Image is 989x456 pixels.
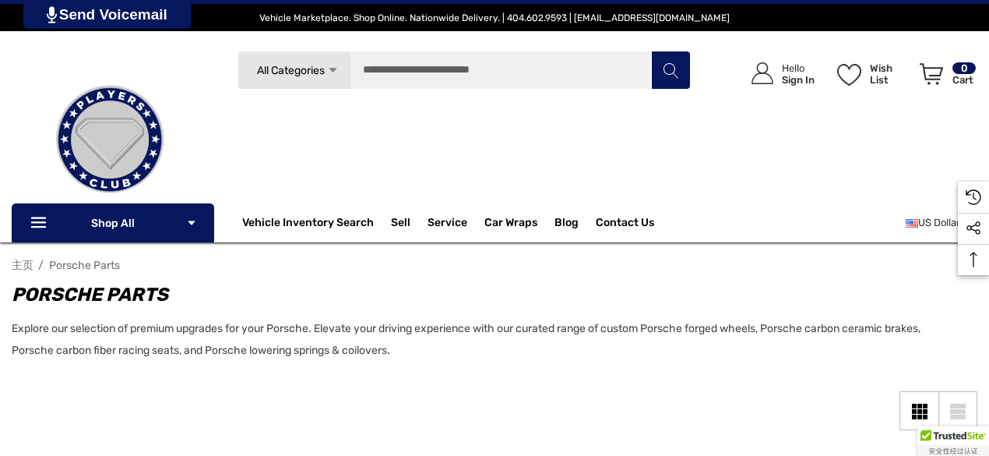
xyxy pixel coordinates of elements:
img: PjwhLS0gR2VuZXJhdG9yOiBHcmF2aXQuaW8gLS0+PHN2ZyB4bWxucz0iaHR0cDovL3d3dy53My5vcmcvMjAwMC9zdmciIHhtb... [47,6,57,23]
a: Sign in [734,47,822,101]
p: Explore our selection of premium upgrades for your Porsche. Elevate your driving experience with ... [12,318,962,362]
svg: Icon Arrow Down [186,217,197,228]
nav: Breadcrumb [12,252,977,279]
p: Sign In [782,74,815,86]
h1: Porsche Parts [12,281,962,309]
a: Grid View [899,391,938,430]
a: Cart with 0 items [913,47,977,108]
p: Shop All [12,203,214,242]
svg: Review Your Cart [920,63,943,85]
span: Vehicle Marketplace. Shop Online. Nationwide Delivery. | 404.602.9593 | [EMAIL_ADDRESS][DOMAIN_NAME] [259,12,730,23]
svg: Wish List [837,64,861,86]
a: Car Wraps [484,207,554,239]
p: Hello [782,62,815,74]
svg: Top [958,252,989,267]
a: Porsche Parts [49,259,120,272]
a: Sell [391,207,428,239]
button: Search [651,51,690,90]
p: Cart [952,74,976,86]
svg: Icon User Account [751,62,773,84]
img: Players Club | Cars For Sale [32,62,188,217]
a: List View [938,391,977,430]
p: 0 [952,62,976,74]
a: Vehicle Inventory Search [242,216,374,233]
svg: Icon Line [29,214,52,232]
div: TrustedSite Certified [917,426,989,456]
a: Service [428,216,467,233]
span: All Categories [257,64,325,77]
p: Wish List [870,62,911,86]
svg: Icon Arrow Down [327,65,339,76]
a: Blog [554,216,579,233]
svg: Social Media [966,221,981,236]
span: Car Wraps [484,216,537,233]
a: 主页 [12,259,33,272]
a: Contact Us [596,216,654,233]
a: Wish List Wish List [830,47,913,101]
span: Sell [391,216,410,233]
a: USD [906,207,977,239]
a: All Categories Icon Arrow Down Icon Arrow Up [238,51,350,90]
svg: Recently Viewed [966,189,981,205]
